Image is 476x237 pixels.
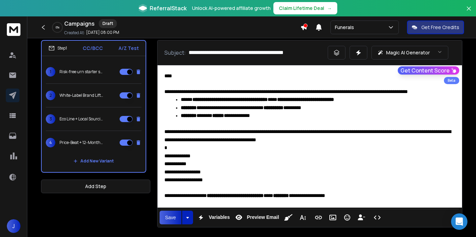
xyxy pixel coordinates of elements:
p: Eco Line + Local Sourcing (Values/selection angle) [59,116,103,122]
p: Risk-free urn starter set — swap slow movers [59,69,103,75]
p: Magic AI Generator [386,49,430,56]
button: Close banner [464,4,473,21]
button: Magic AI Generator [371,46,448,60]
span: ReferralStack [150,4,187,12]
span: → [327,5,332,12]
p: White-Label Brand Lift + Free Engravings (Brand/experience angle) [59,93,103,98]
button: Emoticons [341,211,354,224]
button: Add New Variant [68,154,119,168]
span: 4 [46,138,55,147]
div: Beta [444,77,459,84]
li: Step1CC/BCCA/Z Test1Risk-free urn starter set — swap slow movers2White-Label Brand Lift + Free En... [41,40,146,173]
p: Price-Beat + 12-Month Lock (Procurement angle) [59,140,103,145]
button: Insert Unsubscribe Link [355,211,368,224]
p: Get Free Credits [421,24,459,31]
p: CC/BCC [83,45,103,52]
p: [DATE] 08:00 PM [86,30,119,35]
div: Draft [99,19,117,28]
button: Add Step [41,180,150,193]
button: Insert Link (⌘K) [312,211,325,224]
span: 3 [46,114,55,124]
p: Created At: [64,30,85,36]
button: Claim Lifetime Deal→ [273,2,337,14]
p: Unlock AI-powered affiliate growth [192,5,271,12]
button: More Text [296,211,309,224]
span: Variables [207,214,231,220]
button: Preview Email [232,211,280,224]
p: Funerals [335,24,357,31]
button: Code View [371,211,384,224]
p: 0 % [56,25,59,29]
button: Get Free Credits [407,21,464,34]
button: Clean HTML [282,211,295,224]
button: J [7,219,21,233]
button: Save [160,211,181,224]
span: 2 [46,91,55,100]
p: Subject: [164,49,186,57]
span: 1 [46,67,55,77]
button: Variables [194,211,231,224]
span: Preview Email [245,214,280,220]
p: A/Z Test [119,45,139,52]
button: Insert Image (⌘P) [326,211,339,224]
div: Step 1 [49,45,67,51]
h1: Campaigns [64,19,95,28]
button: Get Content Score [398,66,459,75]
div: Open Intercom Messenger [451,213,467,230]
